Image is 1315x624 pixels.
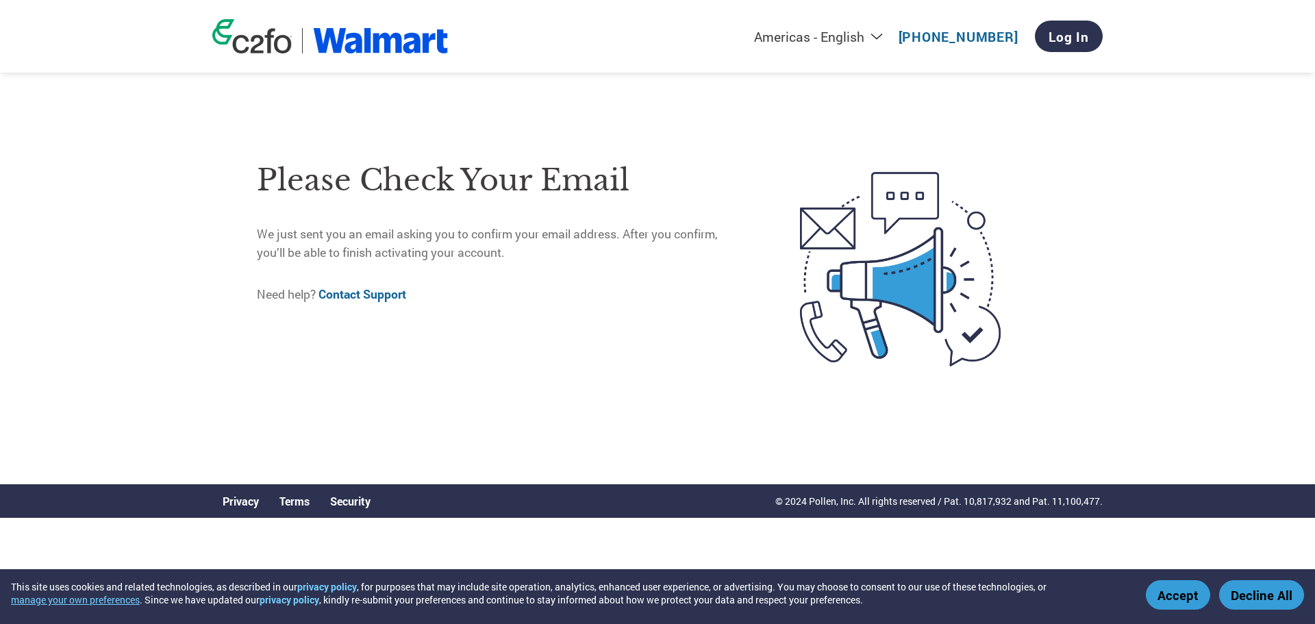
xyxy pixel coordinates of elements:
a: privacy policy [260,593,319,606]
button: Accept [1146,580,1210,610]
img: c2fo logo [212,19,292,53]
p: Need help? [257,286,742,303]
a: Log In [1035,21,1103,52]
p: © 2024 Pollen, Inc. All rights reserved / Pat. 10,817,932 and Pat. 11,100,477. [775,494,1103,508]
button: manage your own preferences [11,593,140,606]
a: privacy policy [297,580,357,593]
p: We just sent you an email asking you to confirm your email address. After you confirm, you’ll be ... [257,225,742,262]
a: Contact Support [318,286,406,302]
a: [PHONE_NUMBER] [899,28,1018,45]
button: Decline All [1219,580,1304,610]
a: Privacy [223,494,259,508]
img: Walmart [313,28,448,53]
div: This site uses cookies and related technologies, as described in our , for purposes that may incl... [11,580,1126,606]
a: Security [330,494,371,508]
h1: Please check your email [257,158,742,203]
a: Terms [279,494,310,508]
img: open-email [742,147,1058,391]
